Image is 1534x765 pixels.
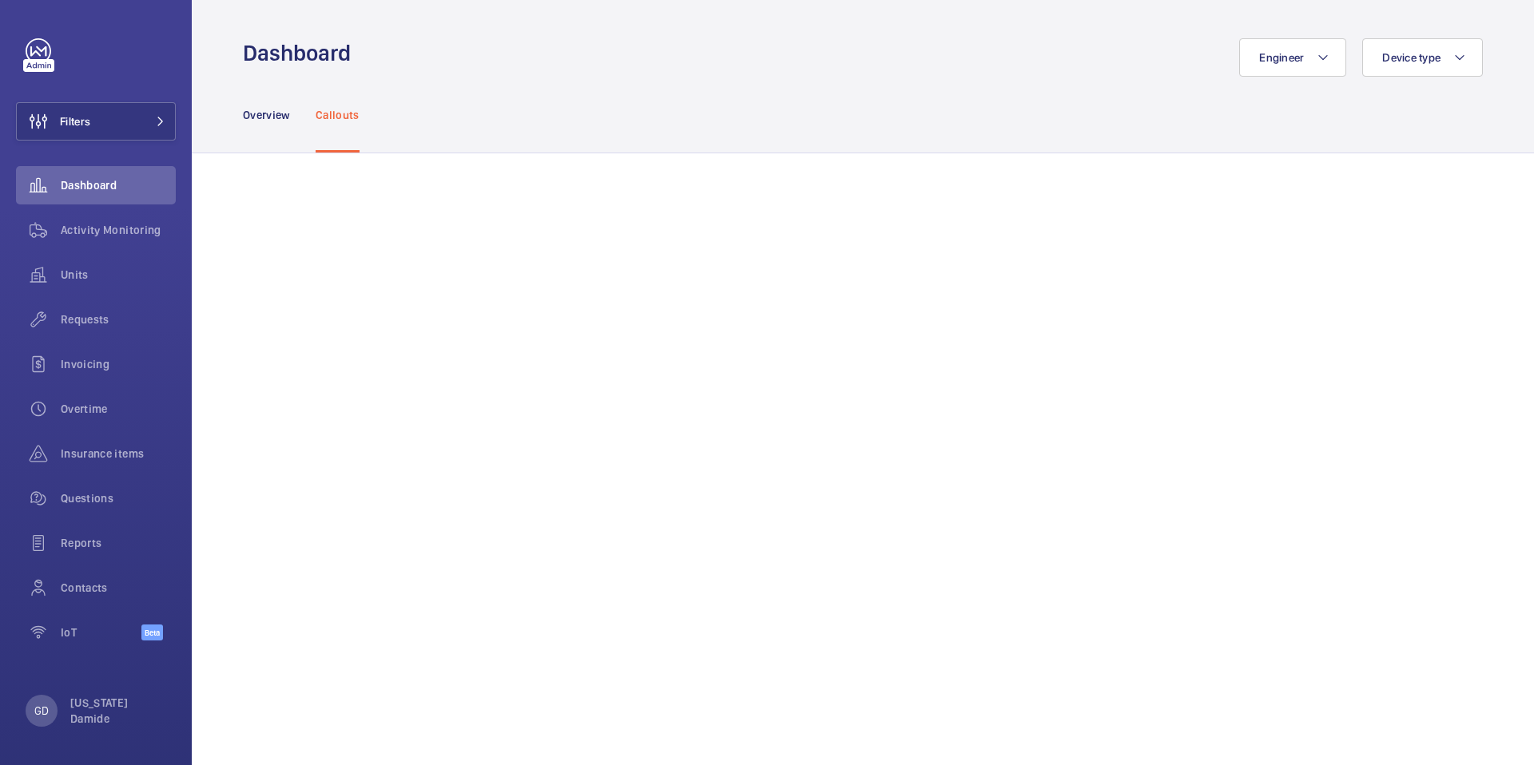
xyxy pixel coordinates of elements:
[70,695,166,727] p: [US_STATE] Damide
[1259,51,1304,64] span: Engineer
[61,446,176,462] span: Insurance items
[61,401,176,417] span: Overtime
[141,624,163,640] span: Beta
[34,703,49,719] p: GD
[61,535,176,551] span: Reports
[61,624,141,640] span: IoT
[1362,38,1483,77] button: Device type
[61,267,176,283] span: Units
[61,177,176,193] span: Dashboard
[60,113,90,129] span: Filters
[1382,51,1441,64] span: Device type
[61,222,176,238] span: Activity Monitoring
[16,102,176,141] button: Filters
[243,107,290,123] p: Overview
[243,38,360,68] h1: Dashboard
[1239,38,1346,77] button: Engineer
[61,356,176,372] span: Invoicing
[316,107,360,123] p: Callouts
[61,580,176,596] span: Contacts
[61,311,176,327] span: Requests
[61,490,176,506] span: Questions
